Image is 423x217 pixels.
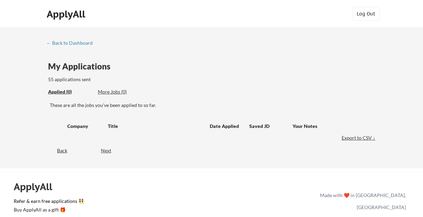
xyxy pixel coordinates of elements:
div: Next [101,147,119,154]
div: ← Back to Dashboard [46,41,98,45]
div: These are job applications we think you'd be a good fit for, but couldn't apply you to automatica... [98,88,148,96]
div: Saved JD [249,120,293,132]
div: My Applications [48,62,116,70]
a: Buy ApplyAll as a gift 🎁 [14,206,82,215]
div: Applied (0) [48,88,93,95]
div: Company [67,123,102,130]
div: More Jobs (0) [98,88,148,95]
div: These are all the jobs you've been applied to so far. [50,102,377,109]
div: Title [108,123,203,130]
div: These are all the jobs you've been applied to so far. [48,88,93,96]
a: ← Back to Dashboard [46,40,98,47]
div: Made with ❤️ in [GEOGRAPHIC_DATA], [GEOGRAPHIC_DATA] [317,189,406,213]
div: Your Notes [293,123,371,130]
div: ApplyAll [47,8,87,20]
div: ApplyAll [14,181,60,193]
div: 55 applications sent [48,76,181,83]
button: Log Out [352,7,380,21]
div: Buy ApplyAll as a gift 🎁 [14,207,82,212]
div: Export to CSV ↓ [342,134,377,141]
a: Refer & earn free applications 👯‍♀️ [14,199,176,206]
div: Back [46,147,67,154]
div: Date Applied [210,123,240,130]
